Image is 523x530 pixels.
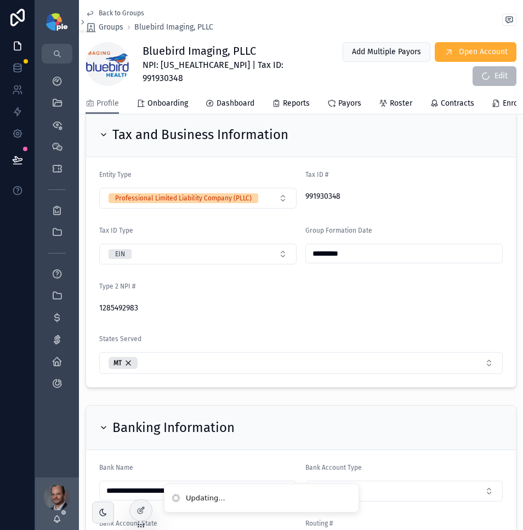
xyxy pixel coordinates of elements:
span: Bank Account State [99,520,157,527]
span: Routing # [305,520,333,527]
a: Payors [327,94,361,116]
a: Bluebird Imaging, PLLC [134,22,213,33]
span: Dashboard [217,98,254,109]
button: Select Button [99,188,297,209]
button: Select Button [305,481,503,502]
a: Reports [272,94,310,116]
a: Dashboard [206,94,254,116]
span: Type 2 NPI # [99,283,135,290]
span: Reports [283,98,310,109]
a: Contracts [430,94,474,116]
span: Profile [96,98,119,109]
button: Select Button [99,352,503,374]
div: scrollable content [35,64,79,407]
h2: Tax and Business Information [112,126,288,143]
span: Entity Type [99,171,132,178]
a: Groups [86,22,123,33]
span: Roster [390,98,412,109]
span: Groups [99,22,123,33]
span: Onboarding [147,98,188,109]
span: Contracts [441,98,474,109]
span: 991930348 [305,191,503,202]
button: Open Account [435,42,516,62]
a: Onboarding [137,94,188,116]
div: EIN [115,249,125,259]
button: Unselect 19 [109,357,138,369]
span: Open Account [459,47,508,57]
span: Back to Groups [99,9,144,18]
span: Add Multiple Payors [352,47,421,57]
h2: Banking Information [112,419,235,436]
span: Tax ID Type [99,227,133,234]
span: Tax ID # [305,171,328,178]
h1: Bluebird Imaging, PLLC [143,43,308,59]
button: Add Multiple Payors [343,42,430,62]
a: Profile [86,94,119,114]
span: Bank Name [99,464,133,471]
span: Bank Account Type [305,464,362,471]
span: Payors [338,98,361,109]
span: NPI: [US_HEALTHCARE_NPI] | Tax ID: 991930348 [143,59,308,85]
span: MT [113,359,122,367]
span: Group Formation Date [305,227,372,234]
div: Updating... [186,493,225,504]
a: Back to Groups [86,9,144,18]
div: Professional Limited Liability Company (PLLC) [115,193,252,203]
img: App logo [46,13,67,31]
button: Select Button [99,244,297,264]
a: Roster [379,94,412,116]
span: States Served [99,335,141,343]
span: 1285492983 [99,303,297,314]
